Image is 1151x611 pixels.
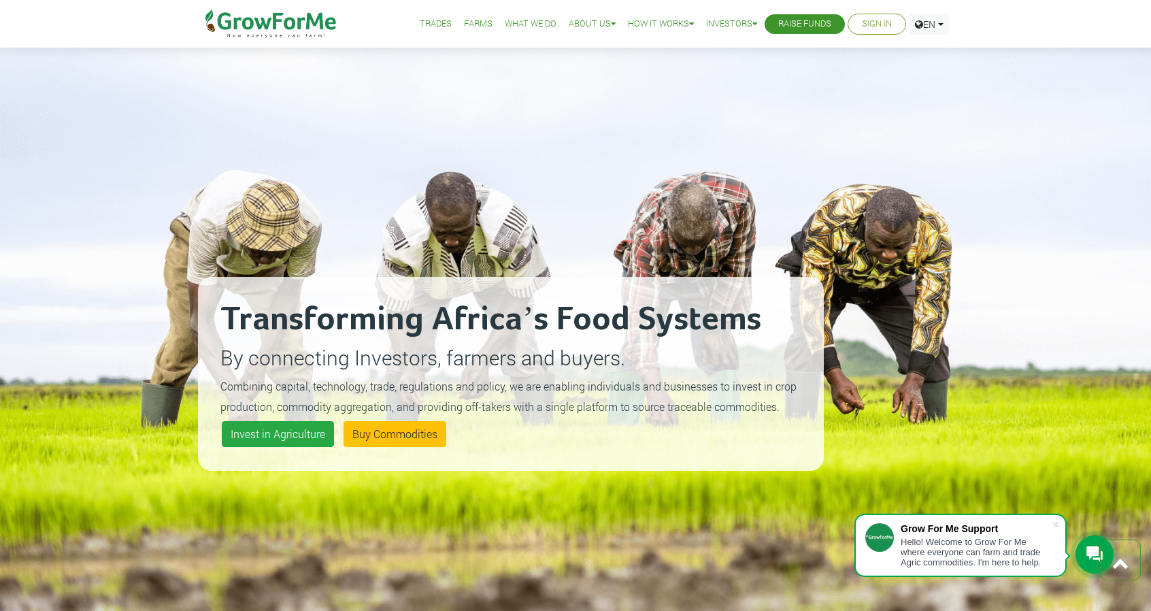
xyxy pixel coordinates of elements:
a: About Us [569,17,616,31]
a: Buy Commodities [344,421,446,447]
h2: Transforming Africa’s Food Systems [220,299,801,340]
a: What We Do [505,17,556,31]
a: Sign In [862,17,892,31]
a: Raise Funds [778,17,831,31]
p: By connecting Investors, farmers and buyers. [220,342,801,373]
a: Investors [706,17,757,31]
div: Hello! Welcome to Grow For Me where everyone can farm and trade Agric commodities. I'm here to help. [901,537,1052,567]
a: Farms [464,17,493,31]
div: Grow For Me Support [901,523,1052,534]
a: EN [909,14,950,35]
a: How it Works [628,17,694,31]
a: Trades [420,17,452,31]
small: Combining capital, technology, trade, regulations and policy, we are enabling individuals and bus... [220,379,797,414]
a: Invest in Agriculture [222,421,334,447]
